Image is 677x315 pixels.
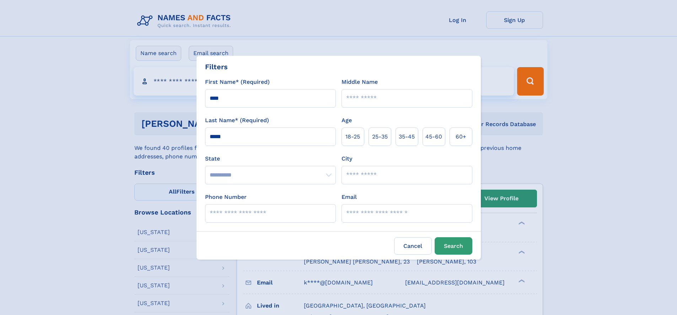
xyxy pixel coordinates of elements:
label: First Name* (Required) [205,78,270,86]
span: 45‑60 [425,132,442,141]
label: Phone Number [205,193,247,201]
span: 25‑35 [372,132,388,141]
label: Cancel [394,237,432,255]
label: Email [342,193,357,201]
label: City [342,154,352,163]
span: 18‑25 [345,132,360,141]
div: Filters [205,61,228,72]
label: Middle Name [342,78,378,86]
label: Last Name* (Required) [205,116,269,125]
button: Search [435,237,472,255]
span: 35‑45 [399,132,415,141]
span: 60+ [456,132,466,141]
label: State [205,154,336,163]
label: Age [342,116,352,125]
